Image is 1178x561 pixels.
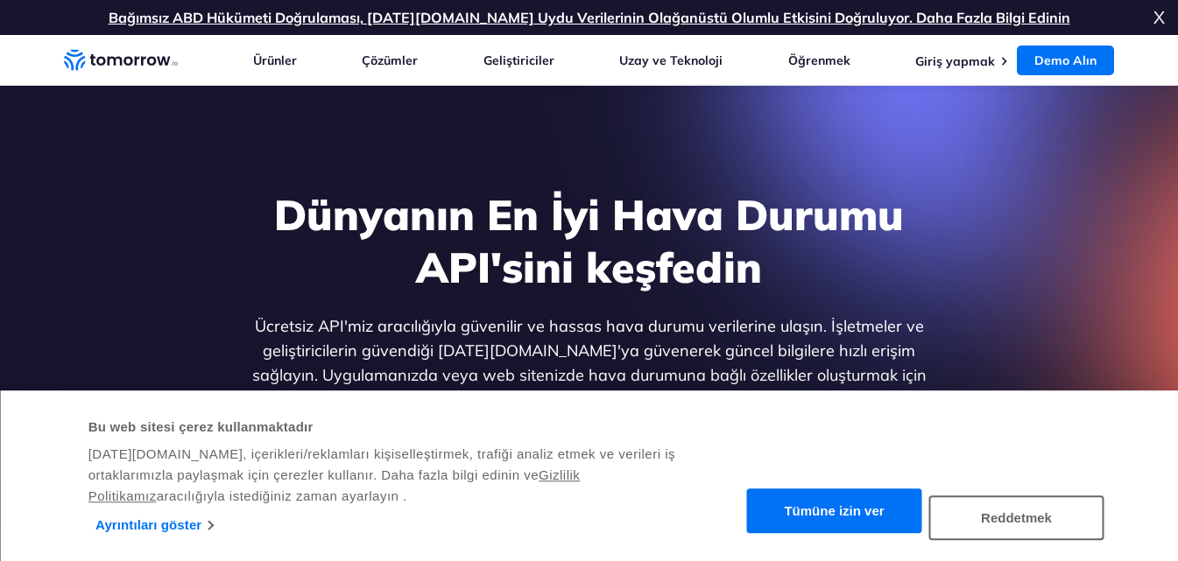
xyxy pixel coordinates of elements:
[915,53,995,69] a: Giriş yapmak
[619,53,723,68] a: Uzay ve Teknoloji
[981,510,1052,525] font: Reddetmek
[64,47,178,74] a: Ana bağlantı
[88,446,675,482] font: [DATE][DOMAIN_NAME], içerikleri/reklamları kişiselleştirmek, trafiği analiz etmek ve verileri iş ...
[252,316,927,410] font: Ücretsiz API'miz aracılığıyla güvenilir ve hassas hava durumu verilerine ulaşın. İşletmeler ve ge...
[362,53,418,68] a: Çözümler
[1034,53,1097,68] font: Demo Alın
[109,9,1070,26] a: Bağımsız ABD Hükümeti Doğrulaması, [DATE][DOMAIN_NAME] Uydu Verilerinin Olağanüstü Olumlu Etkisin...
[747,489,922,534] button: Tümüne izin ver
[1017,46,1114,75] a: Demo Alın
[1153,6,1165,28] font: X
[253,53,297,68] a: Ürünler
[788,53,850,68] a: Öğrenmek
[95,517,201,532] font: Ayrıntıları göster
[95,512,213,538] a: Ayrıntıları göster
[784,504,884,519] font: Tümüne izin ver
[157,488,407,503] font: aracılığıyla istediğiniz zaman ayarlayın .
[929,495,1104,540] button: Reddetmek
[88,419,314,434] font: Bu web sitesi çerez kullanmaktadır
[274,188,904,293] font: Dünyanın En İyi Hava Durumu API'sini keşfedin
[483,53,554,68] a: Geliştiriciler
